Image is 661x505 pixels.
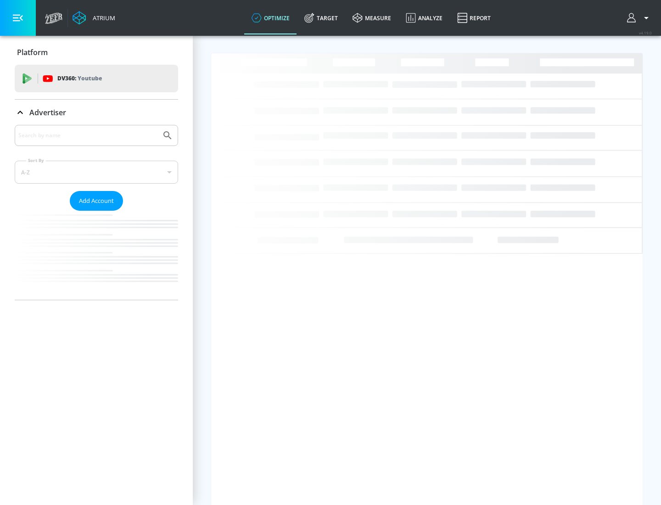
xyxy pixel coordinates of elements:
label: Sort By [26,157,46,163]
div: A-Z [15,161,178,184]
button: Add Account [70,191,123,211]
div: DV360: Youtube [15,65,178,92]
a: optimize [244,1,297,34]
a: Atrium [73,11,115,25]
div: Advertiser [15,100,178,125]
span: Add Account [79,196,114,206]
span: v 4.19.0 [639,30,652,35]
div: Platform [15,39,178,65]
div: Atrium [89,14,115,22]
a: Target [297,1,345,34]
a: Analyze [398,1,450,34]
nav: list of Advertiser [15,211,178,300]
div: Advertiser [15,125,178,300]
a: Report [450,1,498,34]
input: Search by name [18,129,157,141]
a: measure [345,1,398,34]
p: Youtube [78,73,102,83]
p: DV360: [57,73,102,84]
p: Advertiser [29,107,66,118]
p: Platform [17,47,48,57]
